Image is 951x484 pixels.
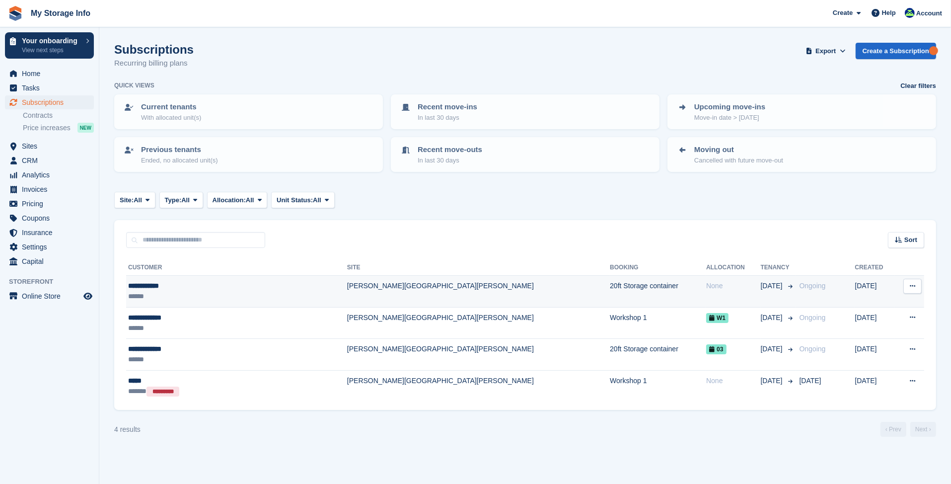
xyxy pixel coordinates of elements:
[418,144,482,156] p: Recent move-outs
[855,276,895,308] td: [DATE]
[761,313,785,323] span: [DATE]
[22,37,81,44] p: Your onboarding
[694,144,783,156] p: Moving out
[181,195,190,205] span: All
[706,376,760,386] div: None
[392,138,658,171] a: Recent move-outs In last 30 days
[207,192,268,208] button: Allocation: All
[804,43,848,59] button: Export
[706,344,726,354] span: 03
[141,144,218,156] p: Previous tenants
[23,123,71,133] span: Price increases
[82,290,94,302] a: Preview store
[22,211,81,225] span: Coupons
[5,154,94,167] a: menu
[5,254,94,268] a: menu
[114,424,141,435] div: 4 results
[706,281,760,291] div: None
[855,260,895,276] th: Created
[246,195,254,205] span: All
[347,260,610,276] th: Site
[5,226,94,240] a: menu
[22,182,81,196] span: Invoices
[8,6,23,21] img: stora-icon-8386f47178a22dfd0bd8f6a31ec36ba5ce8667c1dd55bd0f319d3a0aa187defe.svg
[9,277,99,287] span: Storefront
[761,344,785,354] span: [DATE]
[159,192,203,208] button: Type: All
[882,8,896,18] span: Help
[22,289,81,303] span: Online Store
[22,95,81,109] span: Subscriptions
[418,156,482,165] p: In last 30 days
[610,260,706,276] th: Booking
[347,276,610,308] td: [PERSON_NAME][GEOGRAPHIC_DATA][PERSON_NAME]
[5,240,94,254] a: menu
[23,122,94,133] a: Price increases NEW
[347,339,610,371] td: [PERSON_NAME][GEOGRAPHIC_DATA][PERSON_NAME]
[5,95,94,109] a: menu
[668,138,935,171] a: Moving out Cancelled with future move-out
[5,211,94,225] a: menu
[800,314,826,322] span: Ongoing
[694,113,765,123] p: Move-in date > [DATE]
[5,139,94,153] a: menu
[668,95,935,128] a: Upcoming move-ins Move-in date > [DATE]
[165,195,182,205] span: Type:
[22,168,81,182] span: Analytics
[610,339,706,371] td: 20ft Storage container
[855,339,895,371] td: [DATE]
[134,195,142,205] span: All
[114,192,155,208] button: Site: All
[761,376,785,386] span: [DATE]
[694,101,765,113] p: Upcoming move-ins
[347,370,610,402] td: [PERSON_NAME][GEOGRAPHIC_DATA][PERSON_NAME]
[833,8,853,18] span: Create
[22,254,81,268] span: Capital
[418,113,477,123] p: In last 30 days
[114,58,194,69] p: Recurring billing plans
[27,5,94,21] a: My Storage Info
[22,226,81,240] span: Insurance
[815,46,836,56] span: Export
[706,313,729,323] span: W1
[22,154,81,167] span: CRM
[114,43,194,56] h1: Subscriptions
[22,81,81,95] span: Tasks
[126,260,347,276] th: Customer
[904,235,917,245] span: Sort
[916,8,942,18] span: Account
[271,192,334,208] button: Unit Status: All
[855,370,895,402] td: [DATE]
[910,422,936,437] a: Next
[905,8,915,18] img: Steve Doll
[5,168,94,182] a: menu
[761,260,796,276] th: Tenancy
[22,46,81,55] p: View next steps
[855,307,895,339] td: [DATE]
[5,197,94,211] a: menu
[115,138,382,171] a: Previous tenants Ended, no allocated unit(s)
[22,139,81,153] span: Sites
[141,113,201,123] p: With allocated unit(s)
[23,111,94,120] a: Contracts
[114,81,154,90] h6: Quick views
[900,81,936,91] a: Clear filters
[22,240,81,254] span: Settings
[22,197,81,211] span: Pricing
[5,32,94,59] a: Your onboarding View next steps
[878,422,938,437] nav: Page
[213,195,246,205] span: Allocation:
[610,307,706,339] td: Workshop 1
[856,43,936,59] a: Create a Subscription
[347,307,610,339] td: [PERSON_NAME][GEOGRAPHIC_DATA][PERSON_NAME]
[800,282,826,290] span: Ongoing
[800,377,821,385] span: [DATE]
[610,370,706,402] td: Workshop 1
[610,276,706,308] td: 20ft Storage container
[141,156,218,165] p: Ended, no allocated unit(s)
[120,195,134,205] span: Site:
[929,46,938,55] div: Tooltip anchor
[418,101,477,113] p: Recent move-ins
[77,123,94,133] div: NEW
[313,195,321,205] span: All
